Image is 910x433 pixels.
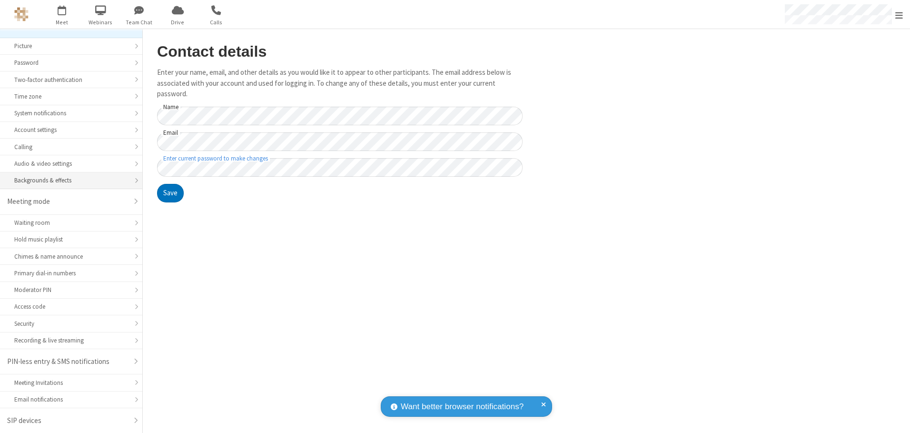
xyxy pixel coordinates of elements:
div: Meeting mode [7,196,128,207]
div: System notifications [14,109,128,118]
span: Meet [44,18,80,27]
span: Drive [160,18,196,27]
div: Primary dial-in numbers [14,269,128,278]
div: Chimes & name announce [14,252,128,261]
div: Access code [14,302,128,311]
span: Want better browser notifications? [401,401,524,413]
input: Email [157,132,523,151]
input: Name [157,107,523,125]
div: Recording & live streaming [14,336,128,345]
div: Moderator PIN [14,285,128,294]
div: Waiting room [14,218,128,227]
div: Picture [14,41,128,50]
h2: Contact details [157,43,523,60]
div: Audio & video settings [14,159,128,168]
div: Email notifications [14,395,128,404]
div: Backgrounds & effects [14,176,128,185]
div: PIN-less entry & SMS notifications [7,356,128,367]
span: Team Chat [121,18,157,27]
input: Enter current password to make changes [157,158,523,177]
span: Webinars [83,18,119,27]
div: Calling [14,142,128,151]
span: Calls [198,18,234,27]
img: QA Selenium DO NOT DELETE OR CHANGE [14,7,29,21]
div: Two-factor authentication [14,75,128,84]
div: Time zone [14,92,128,101]
button: Save [157,184,184,203]
div: Meeting Invitations [14,378,128,387]
div: Account settings [14,125,128,134]
div: Security [14,319,128,328]
div: Password [14,58,128,67]
p: Enter your name, email, and other details as you would like it to appear to other participants. T... [157,67,523,100]
div: SIP devices [7,415,128,426]
div: Hold music playlist [14,235,128,244]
